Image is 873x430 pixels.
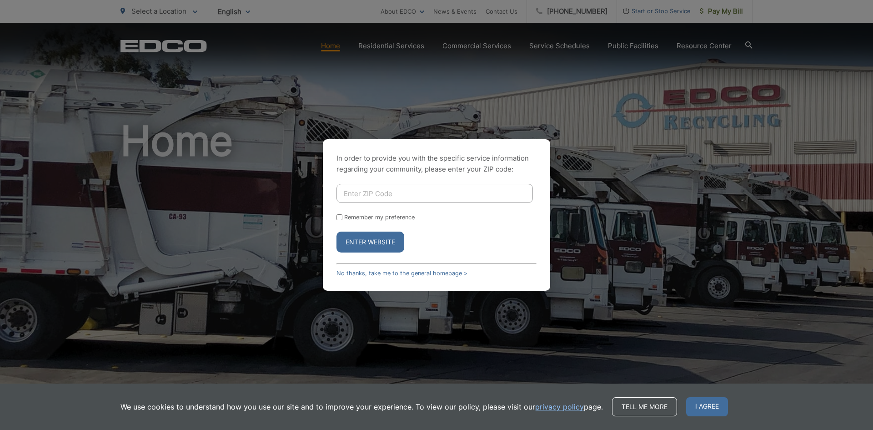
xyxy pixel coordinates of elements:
[686,397,728,416] span: I agree
[336,232,404,253] button: Enter Website
[535,401,584,412] a: privacy policy
[612,397,677,416] a: Tell me more
[336,184,533,203] input: Enter ZIP Code
[344,214,415,221] label: Remember my preference
[120,401,603,412] p: We use cookies to understand how you use our site and to improve your experience. To view our pol...
[336,153,537,175] p: In order to provide you with the specific service information regarding your community, please en...
[336,270,467,277] a: No thanks, take me to the general homepage >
